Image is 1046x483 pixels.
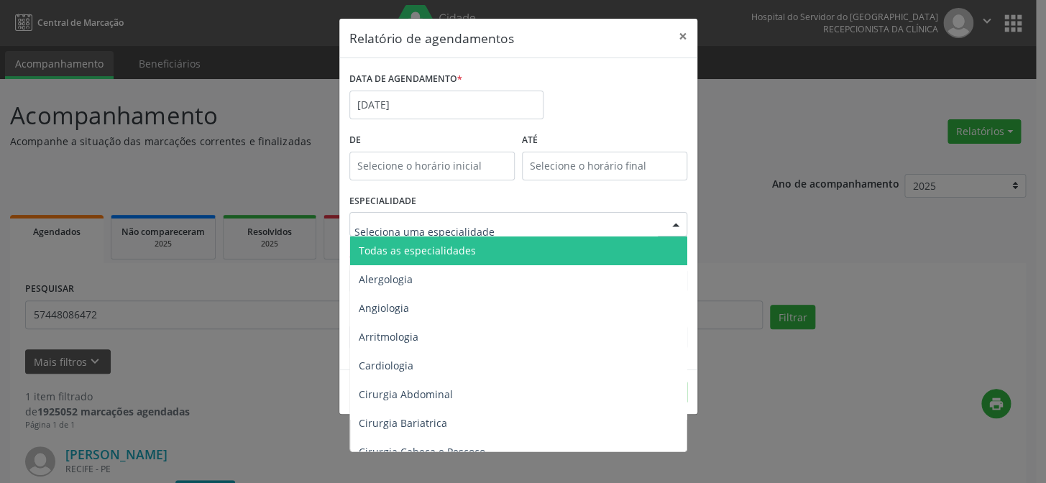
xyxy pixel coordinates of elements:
input: Selecione uma data ou intervalo [349,91,543,119]
span: Cirurgia Cabeça e Pescoço [359,445,485,459]
span: Todas as especialidades [359,244,476,257]
input: Selecione o horário final [522,152,687,180]
span: Cirurgia Bariatrica [359,416,447,430]
span: Alergologia [359,272,413,286]
span: Cardiologia [359,359,413,372]
span: Arritmologia [359,330,418,344]
label: ATÉ [522,129,687,152]
span: Cirurgia Abdominal [359,387,453,401]
label: ESPECIALIDADE [349,190,416,213]
input: Seleciona uma especialidade [354,217,658,246]
label: De [349,129,515,152]
label: DATA DE AGENDAMENTO [349,68,462,91]
button: Close [669,19,697,54]
h5: Relatório de agendamentos [349,29,514,47]
input: Selecione o horário inicial [349,152,515,180]
span: Angiologia [359,301,409,315]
